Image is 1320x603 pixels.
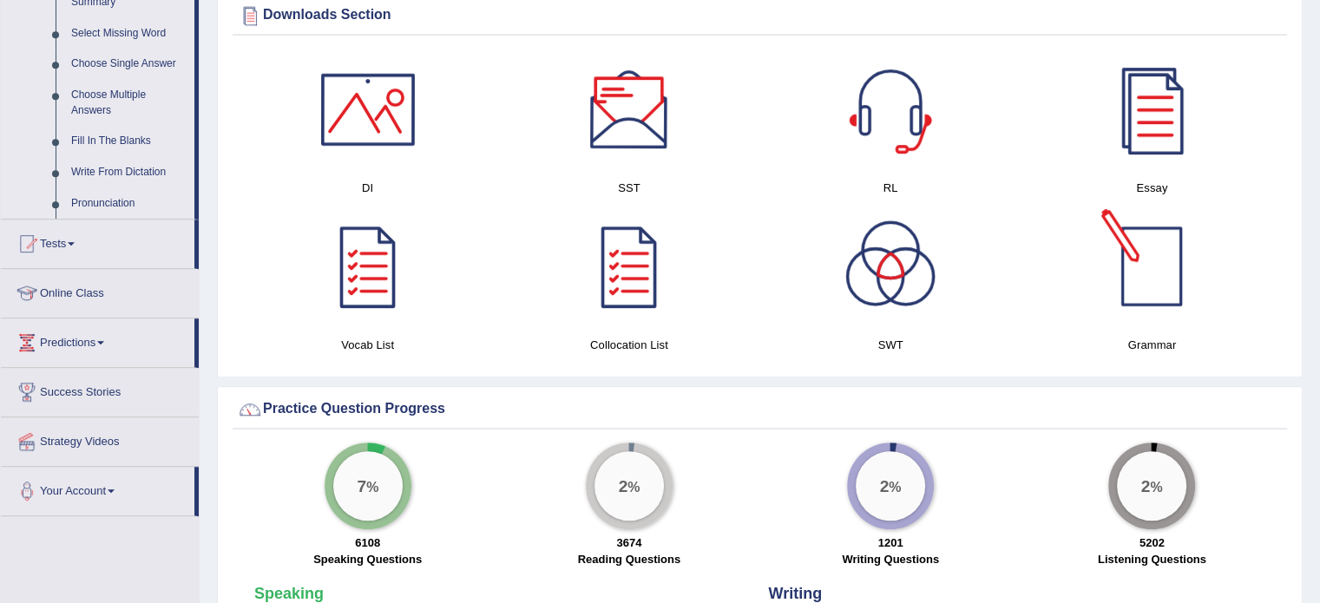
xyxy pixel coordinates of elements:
a: Online Class [1,269,199,312]
h4: SST [507,179,751,197]
h4: RL [769,179,1013,197]
a: Success Stories [1,368,199,411]
strong: 3674 [616,536,641,549]
strong: Writing [769,585,823,602]
label: Speaking Questions [313,551,422,567]
div: % [594,451,664,521]
big: 2 [1141,476,1151,495]
strong: 6108 [355,536,380,549]
a: Pronunciation [63,188,194,220]
a: Choose Multiple Answers [63,80,194,126]
label: Reading Questions [578,551,680,567]
strong: Speaking [254,585,324,602]
strong: 5202 [1139,536,1165,549]
h4: Collocation List [507,336,751,354]
div: % [856,451,925,521]
h4: Vocab List [246,336,489,354]
h4: Essay [1030,179,1274,197]
a: Predictions [1,318,194,362]
a: Write From Dictation [63,157,194,188]
big: 2 [880,476,890,495]
label: Writing Questions [842,551,939,567]
h4: DI [246,179,489,197]
big: 2 [618,476,627,495]
a: Choose Single Answer [63,49,194,80]
label: Listening Questions [1098,551,1206,567]
a: Select Missing Word [63,18,194,49]
div: % [1117,451,1186,521]
a: Your Account [1,467,194,510]
div: Practice Question Progress [237,397,1283,423]
a: Tests [1,220,194,263]
h4: SWT [769,336,1013,354]
div: % [333,451,403,521]
big: 7 [357,476,366,495]
a: Fill In The Blanks [63,126,194,157]
h4: Grammar [1030,336,1274,354]
div: Downloads Section [237,3,1283,29]
a: Strategy Videos [1,417,199,461]
strong: 1201 [878,536,903,549]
